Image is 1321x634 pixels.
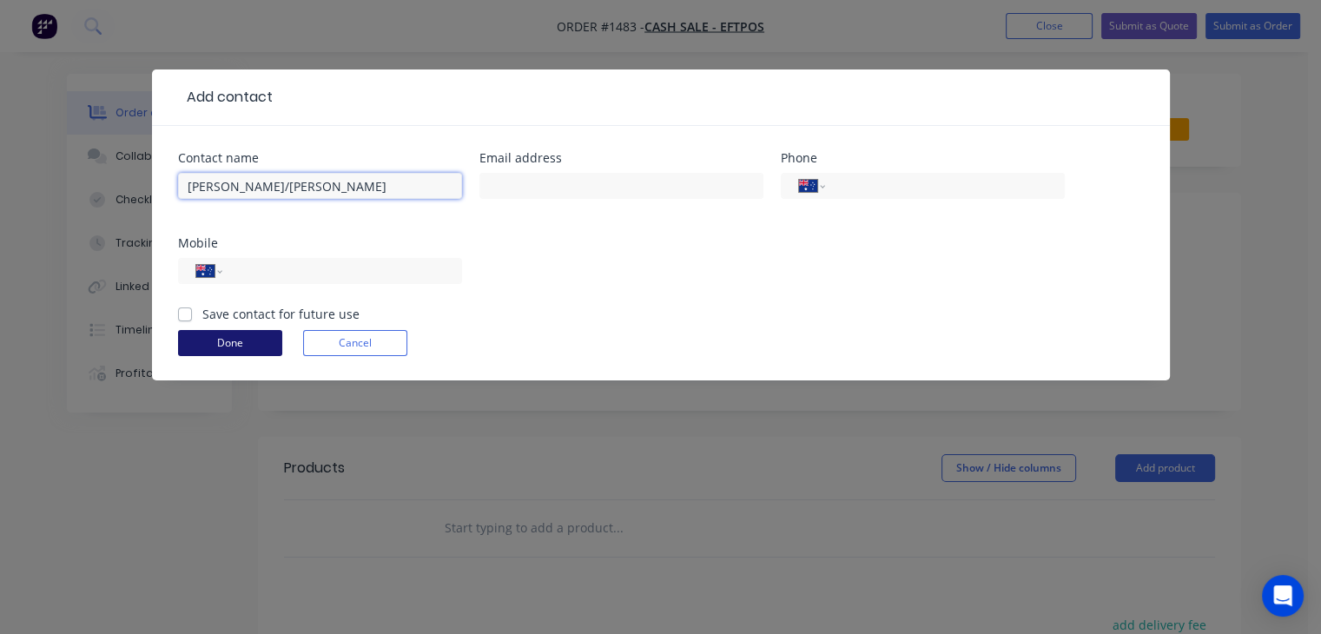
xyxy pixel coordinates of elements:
[178,237,462,249] div: Mobile
[1262,575,1304,617] div: Open Intercom Messenger
[479,152,763,164] div: Email address
[178,330,282,356] button: Done
[202,305,360,323] label: Save contact for future use
[178,87,273,108] div: Add contact
[178,152,462,164] div: Contact name
[303,330,407,356] button: Cancel
[781,152,1065,164] div: Phone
